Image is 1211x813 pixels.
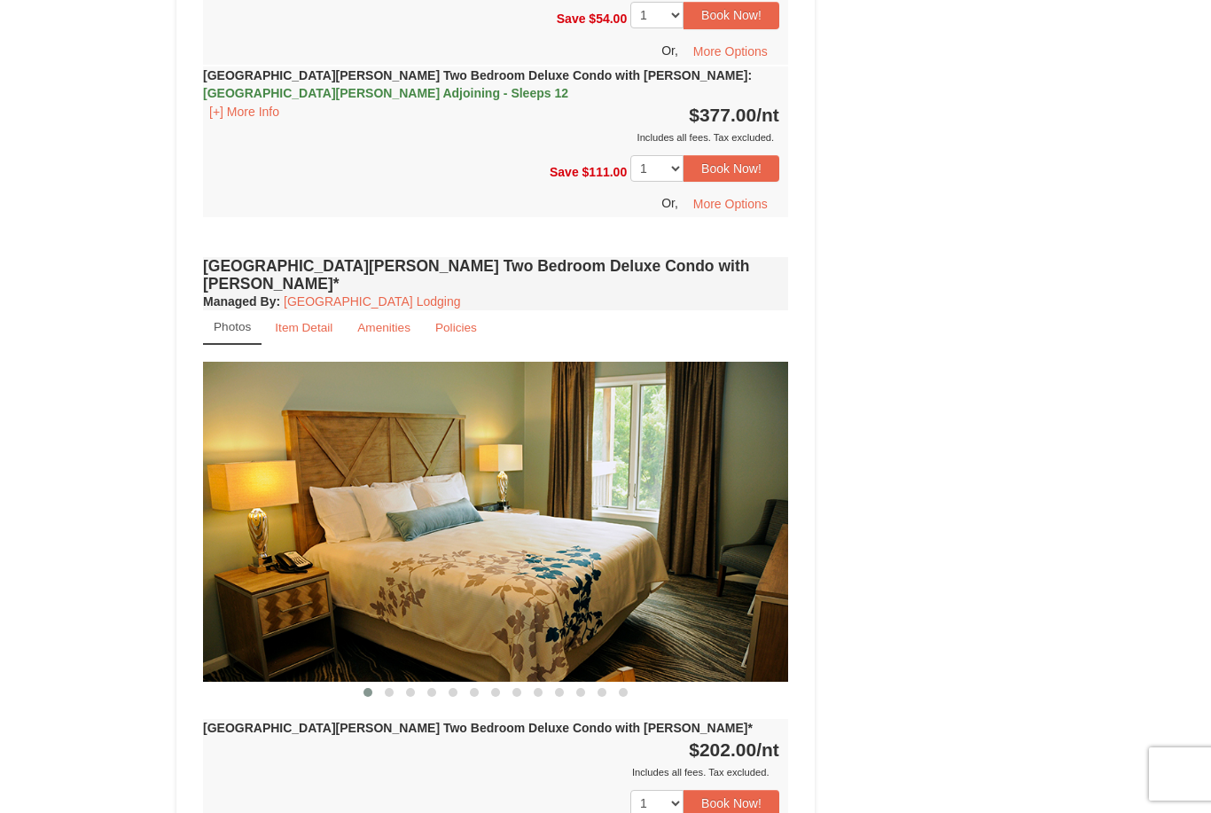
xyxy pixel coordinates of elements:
small: Policies [435,321,477,334]
span: Save [550,164,579,178]
a: Amenities [346,310,422,345]
h4: [GEOGRAPHIC_DATA][PERSON_NAME] Two Bedroom Deluxe Condo with [PERSON_NAME]* [203,257,788,293]
div: Includes all fees. Tax excluded. [203,763,779,781]
span: $111.00 [582,164,628,178]
span: Managed By [203,294,276,309]
img: 18876286-150-42100a13.jpg [203,362,788,682]
span: $377.00 [689,105,756,125]
small: Amenities [357,321,410,334]
button: More Options [682,191,779,217]
strong: [GEOGRAPHIC_DATA][PERSON_NAME] Two Bedroom Deluxe Condo with [PERSON_NAME] [203,68,752,100]
strong: : [203,294,280,309]
a: Photos [203,310,262,345]
span: [GEOGRAPHIC_DATA][PERSON_NAME] Adjoining - Sleeps 12 [203,86,568,100]
span: $54.00 [589,12,627,26]
button: Book Now! [684,155,779,182]
span: /nt [756,105,779,125]
span: : [747,68,752,82]
span: Save [557,12,586,26]
span: /nt [756,739,779,760]
div: Includes all fees. Tax excluded. [203,129,779,146]
span: Or, [661,196,678,210]
strong: [GEOGRAPHIC_DATA][PERSON_NAME] Two Bedroom Deluxe Condo with [PERSON_NAME]* [203,721,753,735]
a: Item Detail [263,310,344,345]
button: [+] More Info [203,102,285,121]
button: Book Now! [684,2,779,28]
small: Photos [214,320,251,333]
span: Or, [661,43,678,57]
a: Policies [424,310,488,345]
strong: $202.00 [689,739,779,760]
small: Item Detail [275,321,332,334]
button: More Options [682,38,779,65]
a: [GEOGRAPHIC_DATA] Lodging [284,294,460,309]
